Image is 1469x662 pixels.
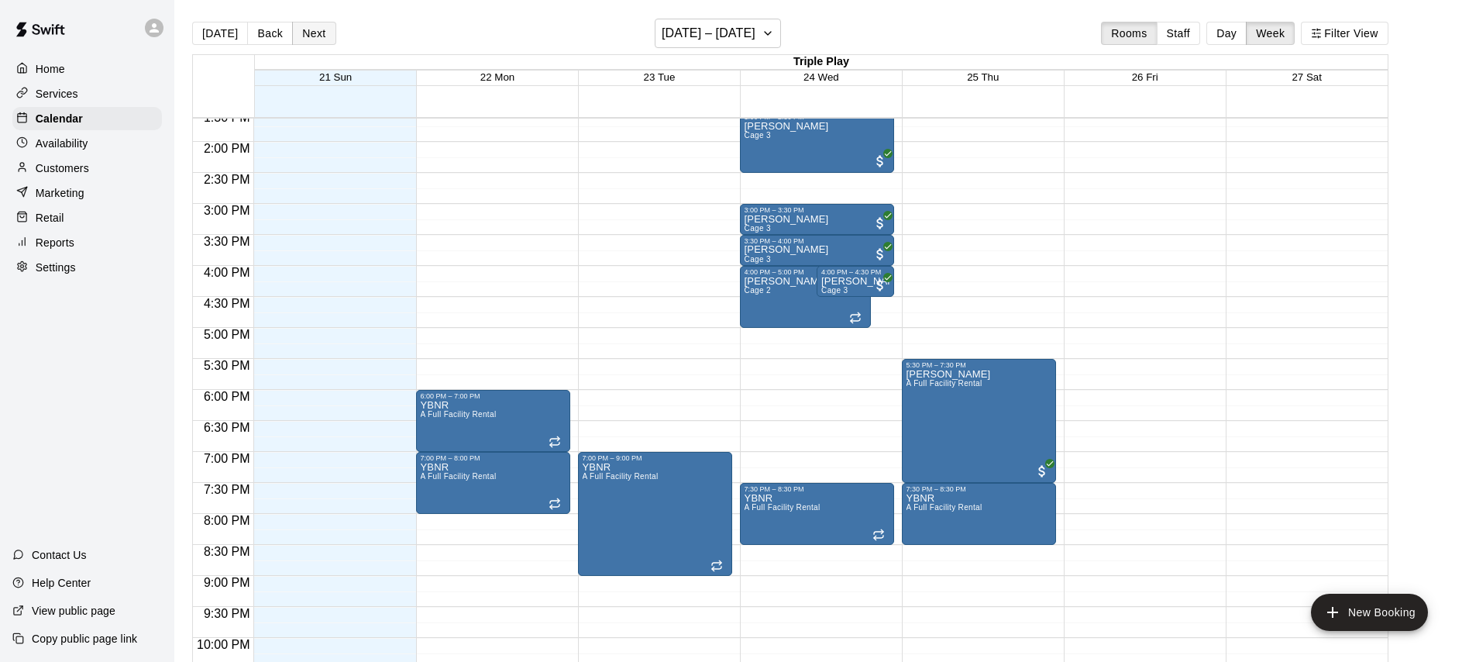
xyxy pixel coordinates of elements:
[416,452,570,514] div: 7:00 PM – 8:00 PM: YBNR
[872,247,888,262] span: All customers have paid
[421,454,566,462] div: 7:00 PM – 8:00 PM
[907,503,982,512] span: A Full Facility Rental
[12,206,162,229] a: Retail
[192,22,248,45] button: [DATE]
[36,61,65,77] p: Home
[200,452,254,465] span: 7:00 PM
[662,22,755,44] h6: [DATE] – [DATE]
[200,204,254,217] span: 3:00 PM
[36,160,89,176] p: Customers
[872,215,888,231] span: All customers have paid
[200,514,254,527] span: 8:00 PM
[36,260,76,275] p: Settings
[421,410,497,419] span: A Full Facility Rental
[32,631,137,646] p: Copy public page link
[12,231,162,254] a: Reports
[255,55,1388,70] div: Triple Play
[319,71,352,83] span: 21 Sun
[36,210,64,226] p: Retail
[1311,594,1428,631] button: add
[1132,71,1158,83] span: 26 Fri
[549,498,561,510] span: Recurring event
[32,575,91,591] p: Help Center
[740,204,894,235] div: 3:00 PM – 3:30 PM: Yvonne Hartridge
[745,286,771,295] span: Cage 2
[200,483,254,496] span: 7:30 PM
[12,107,162,130] a: Calendar
[200,142,254,155] span: 2:00 PM
[12,256,162,279] a: Settings
[740,235,894,266] div: 3:30 PM – 4:00 PM: Yvonne Hartridge
[200,421,254,434] span: 6:30 PM
[907,485,1051,493] div: 7:30 PM – 8:30 PM
[200,173,254,186] span: 2:30 PM
[12,82,162,105] a: Services
[36,86,78,102] p: Services
[644,71,676,83] button: 23 Tue
[872,278,888,293] span: All customers have paid
[902,483,1056,545] div: 7:30 PM – 8:30 PM: YBNR
[12,157,162,180] a: Customers
[421,472,497,481] span: A Full Facility Rental
[549,436,561,448] span: Recurring event
[247,22,293,45] button: Back
[655,19,781,48] button: [DATE] – [DATE]
[200,390,254,403] span: 6:00 PM
[710,560,723,572] span: Recurring event
[421,392,566,400] div: 6:00 PM – 7:00 PM
[416,390,570,452] div: 6:00 PM – 7:00 PM: YBNR
[1034,464,1050,479] span: All customers have paid
[200,266,254,279] span: 4:00 PM
[578,452,732,576] div: 7:00 PM – 9:00 PM: YBNR
[967,71,999,83] button: 25 Thu
[745,268,866,276] div: 4:00 PM – 5:00 PM
[200,545,254,558] span: 8:30 PM
[907,361,1051,369] div: 5:30 PM – 7:30 PM
[1292,71,1322,83] button: 27 Sat
[740,266,871,328] div: 4:00 PM – 5:00 PM: Margaret Scarcella
[480,71,514,83] button: 22 Mon
[36,235,74,250] p: Reports
[12,181,162,205] a: Marketing
[740,111,894,173] div: 1:30 PM – 2:30 PM: Yvonne Hartridge
[849,312,862,324] span: Recurring event
[803,71,839,83] button: 24 Wed
[745,131,771,140] span: Cage 3
[745,224,771,233] span: Cage 3
[36,185,84,201] p: Marketing
[817,266,894,297] div: 4:00 PM – 4:30 PM: Yvonne Hartridge
[200,607,254,620] span: 9:30 PM
[872,529,885,541] span: Recurring event
[872,153,888,169] span: All customers have paid
[200,328,254,341] span: 5:00 PM
[36,111,83,126] p: Calendar
[907,379,982,388] span: A Full Facility Rental
[200,297,254,310] span: 4:30 PM
[740,483,894,545] div: 7:30 PM – 8:30 PM: YBNR
[1246,22,1295,45] button: Week
[200,576,254,589] span: 9:00 PM
[36,136,88,151] p: Availability
[745,485,889,493] div: 7:30 PM – 8:30 PM
[745,237,889,245] div: 3:30 PM – 4:00 PM
[745,255,771,264] span: Cage 3
[745,503,821,512] span: A Full Facility Rental
[821,286,848,295] span: Cage 3
[1157,22,1201,45] button: Staff
[1206,22,1247,45] button: Day
[12,132,162,155] a: Availability
[292,22,335,45] button: Next
[200,235,254,248] span: 3:30 PM
[12,57,162,81] a: Home
[821,268,889,276] div: 4:00 PM – 4:30 PM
